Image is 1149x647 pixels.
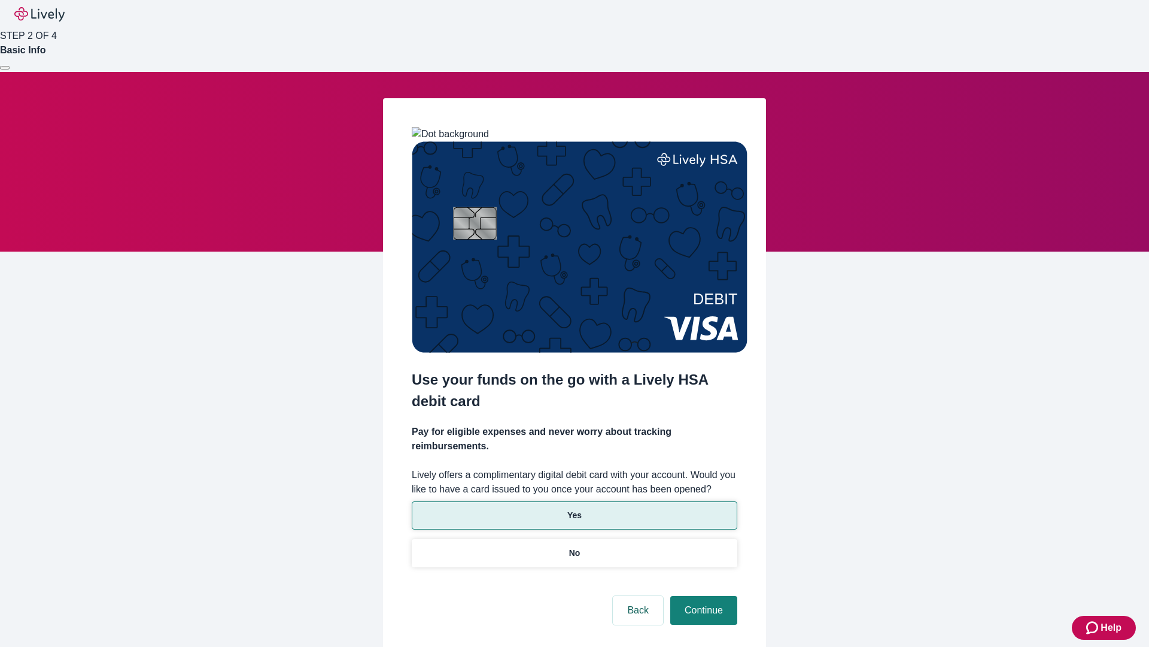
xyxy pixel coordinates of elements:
[1086,621,1101,635] svg: Zendesk support icon
[412,501,737,530] button: Yes
[1101,621,1121,635] span: Help
[412,468,737,497] label: Lively offers a complimentary digital debit card with your account. Would you like to have a card...
[412,141,747,353] img: Debit card
[412,369,737,412] h2: Use your funds on the go with a Lively HSA debit card
[412,127,489,141] img: Dot background
[412,539,737,567] button: No
[569,547,580,560] p: No
[1072,616,1136,640] button: Zendesk support iconHelp
[412,425,737,453] h4: Pay for eligible expenses and never worry about tracking reimbursements.
[14,7,65,22] img: Lively
[670,596,737,625] button: Continue
[613,596,663,625] button: Back
[567,509,582,522] p: Yes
